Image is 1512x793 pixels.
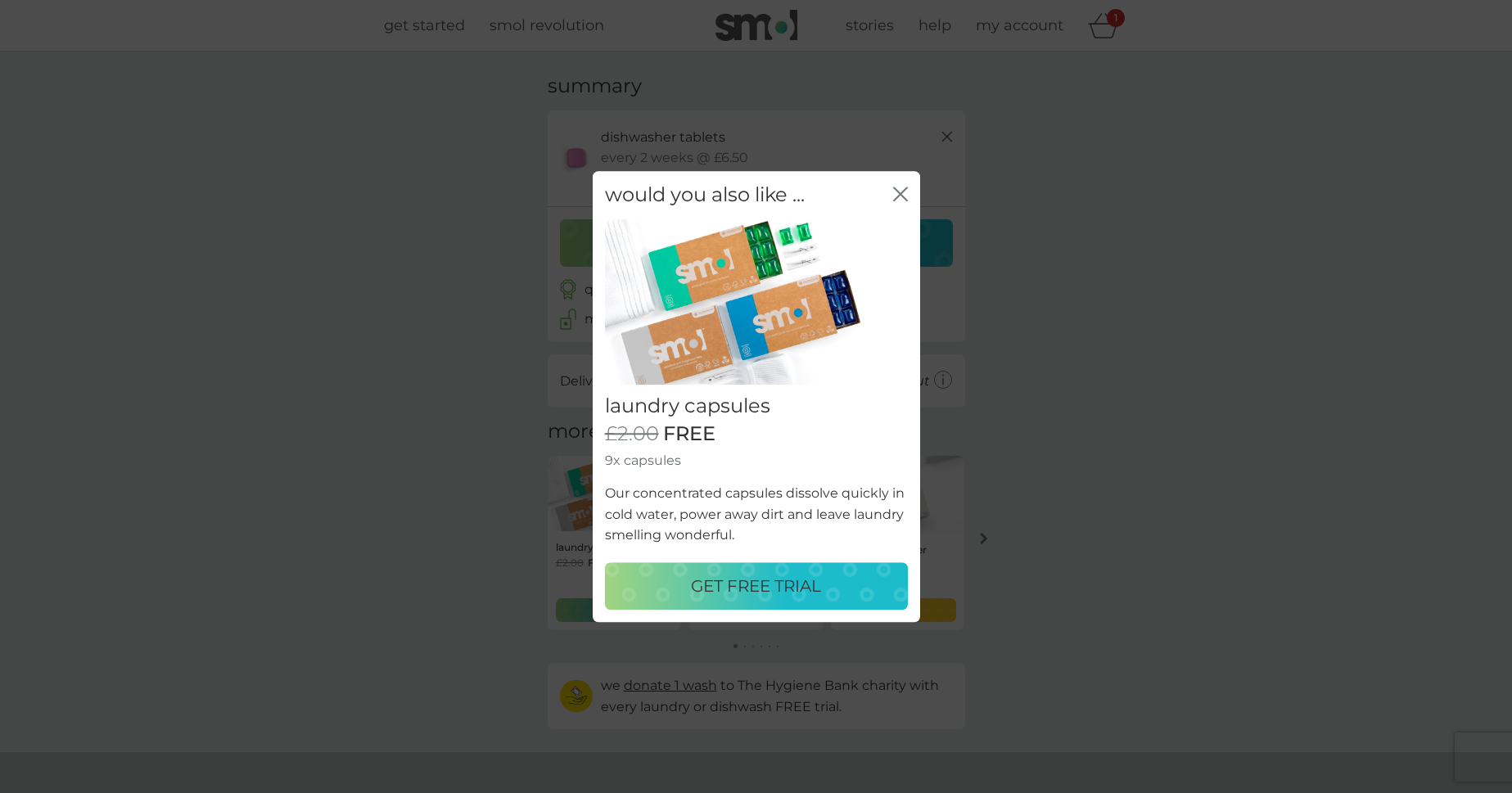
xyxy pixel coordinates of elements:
h2: laundry capsules [605,394,908,418]
button: GET FREE TRIAL [605,562,908,610]
span: £2.00 [605,422,659,446]
span: FREE [663,422,715,446]
p: 9x capsules [605,450,908,471]
button: close [893,187,908,204]
p: Our concentrated capsules dissolve quickly in cold water, power away dirt and leave laundry smell... [605,483,908,546]
p: GET FREE TRIAL [691,573,821,599]
h2: would you also like ... [605,183,805,207]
